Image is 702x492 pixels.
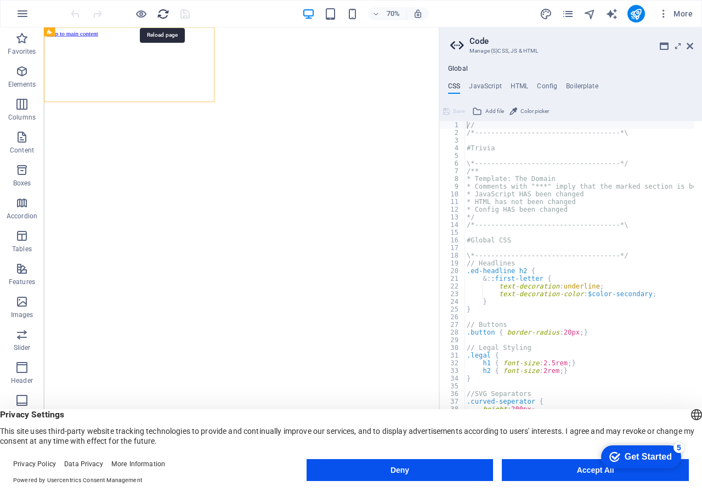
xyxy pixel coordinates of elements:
[440,198,466,206] div: 11
[508,105,551,118] button: Color picker
[440,144,466,152] div: 4
[440,282,466,290] div: 22
[440,290,466,298] div: 23
[440,183,466,190] div: 9
[605,7,619,20] button: text_generator
[440,329,466,336] div: 28
[14,343,31,352] p: Slider
[440,405,466,413] div: 38
[8,47,36,56] p: Favorites
[4,4,77,14] a: Skip to main content
[440,213,466,221] div: 13
[605,8,618,20] i: AI Writer
[566,82,598,94] h4: Boilerplate
[630,8,642,20] i: Publish
[440,367,466,375] div: 33
[540,7,553,20] button: design
[440,167,466,175] div: 7
[440,229,466,236] div: 15
[440,206,466,213] div: 12
[440,221,466,229] div: 14
[384,7,402,20] h6: 70%
[440,375,466,382] div: 34
[134,7,148,20] button: Click here to leave preview mode and continue editing
[440,359,466,367] div: 32
[511,82,529,94] h4: HTML
[440,275,466,282] div: 21
[471,105,506,118] button: Add file
[440,344,466,352] div: 30
[440,321,466,329] div: 27
[8,80,36,89] p: Elements
[440,398,466,405] div: 37
[11,376,33,385] p: Header
[368,7,407,20] button: 70%
[8,113,36,122] p: Columns
[537,82,557,94] h4: Config
[627,5,645,22] button: publish
[440,175,466,183] div: 8
[10,146,34,155] p: Content
[440,313,466,321] div: 26
[440,252,466,259] div: 18
[440,390,466,398] div: 36
[413,9,423,19] i: On resize automatically adjust zoom level to fit chosen device.
[156,7,169,20] button: reload
[562,8,574,20] i: Pages (Ctrl+Alt+S)
[520,105,549,118] span: Color picker
[540,8,552,20] i: Design (Ctrl+Alt+Y)
[584,8,596,20] i: Navigator
[440,121,466,129] div: 1
[440,382,466,390] div: 35
[9,5,89,29] div: Get Started 5 items remaining, 0% complete
[440,267,466,275] div: 20
[469,46,671,56] h3: Manage (S)CSS, JS & HTML
[440,352,466,359] div: 31
[81,2,92,13] div: 5
[658,8,693,19] span: More
[448,82,460,94] h4: CSS
[440,259,466,267] div: 19
[13,179,31,188] p: Boxes
[440,190,466,198] div: 10
[584,7,597,20] button: navigator
[485,105,504,118] span: Add file
[469,36,693,46] h2: Code
[440,160,466,167] div: 6
[11,310,33,319] p: Images
[440,152,466,160] div: 5
[440,129,466,137] div: 2
[32,12,80,22] div: Get Started
[12,245,32,253] p: Tables
[469,82,501,94] h4: JavaScript
[440,298,466,306] div: 24
[440,306,466,313] div: 25
[440,236,466,244] div: 16
[654,5,697,22] button: More
[440,137,466,144] div: 3
[440,336,466,344] div: 29
[7,212,37,220] p: Accordion
[9,278,35,286] p: Features
[440,244,466,252] div: 17
[562,7,575,20] button: pages
[448,65,468,73] h4: Global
